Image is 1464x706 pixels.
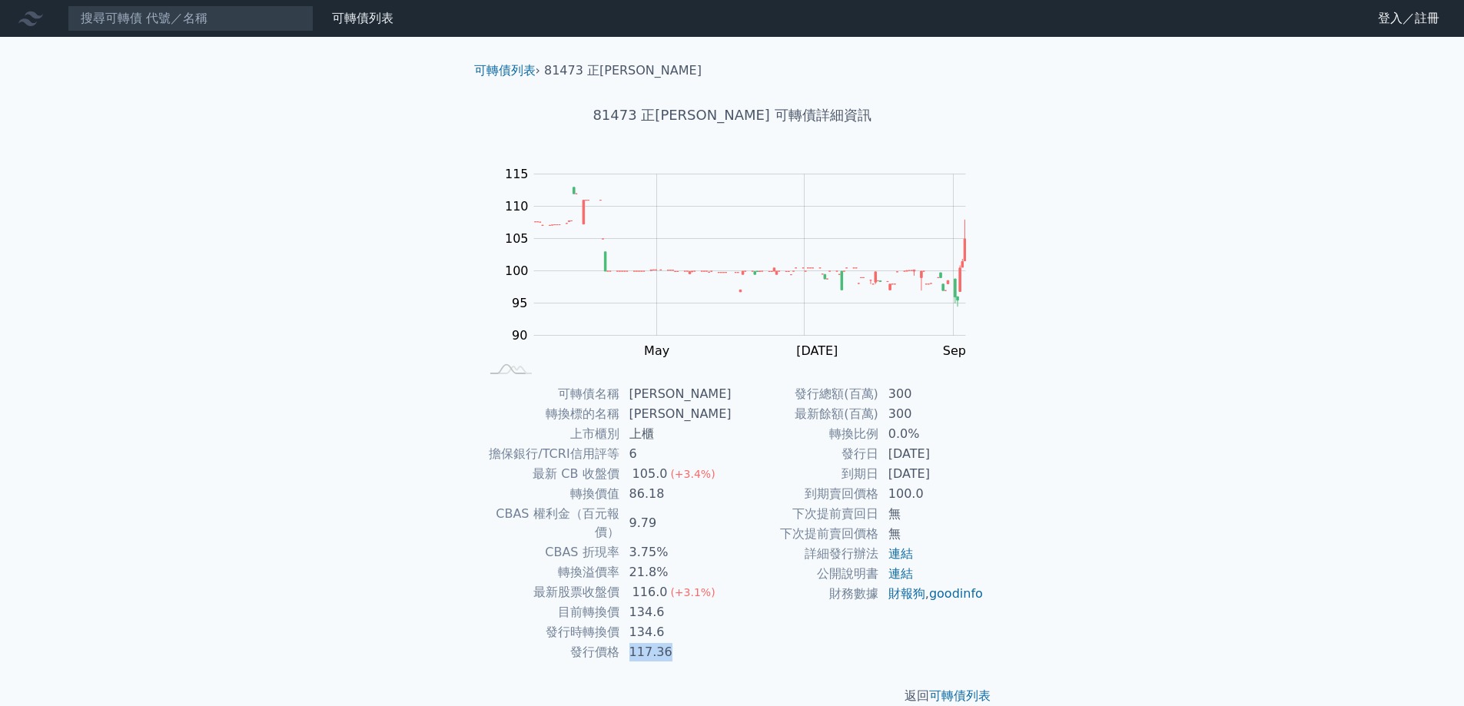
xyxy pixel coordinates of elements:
[480,542,620,562] td: CBAS 折現率
[462,687,1003,705] p: 返回
[888,566,913,581] a: 連結
[480,562,620,582] td: 轉換溢價率
[879,484,984,504] td: 100.0
[888,586,925,601] a: 財報狗
[620,642,732,662] td: 117.36
[620,504,732,542] td: 9.79
[620,542,732,562] td: 3.75%
[732,404,879,424] td: 最新餘額(百萬)
[879,404,984,424] td: 300
[534,187,965,307] g: Series
[629,465,671,483] div: 105.0
[68,5,314,31] input: 搜尋可轉債 代號／名稱
[888,546,913,561] a: 連結
[929,688,991,703] a: 可轉債列表
[480,622,620,642] td: 發行時轉換價
[480,504,620,542] td: CBAS 權利金（百元報價）
[943,343,966,358] tspan: Sep
[474,61,540,80] li: ›
[644,343,669,358] tspan: May
[505,231,529,246] tspan: 105
[879,464,984,484] td: [DATE]
[670,586,715,598] span: (+3.1%)
[505,199,529,214] tspan: 110
[1366,6,1452,31] a: 登入／註冊
[732,484,879,504] td: 到期賣回價格
[879,584,984,604] td: ,
[480,582,620,602] td: 最新股票收盤價
[879,444,984,464] td: [DATE]
[480,642,620,662] td: 發行價格
[732,384,879,404] td: 發行總額(百萬)
[505,167,529,181] tspan: 115
[512,296,527,310] tspan: 95
[732,424,879,444] td: 轉換比例
[629,583,671,602] div: 116.0
[620,404,732,424] td: [PERSON_NAME]
[512,328,527,343] tspan: 90
[497,167,989,358] g: Chart
[620,602,732,622] td: 134.6
[505,264,529,278] tspan: 100
[480,404,620,424] td: 轉換標的名稱
[670,468,715,480] span: (+3.4%)
[620,622,732,642] td: 134.6
[474,63,536,78] a: 可轉債列表
[732,584,879,604] td: 財務數據
[620,484,732,504] td: 86.18
[879,384,984,404] td: 300
[462,104,1003,126] h1: 81473 正[PERSON_NAME] 可轉債詳細資訊
[732,504,879,524] td: 下次提前賣回日
[732,564,879,584] td: 公開說明書
[732,444,879,464] td: 發行日
[929,586,983,601] a: goodinfo
[732,524,879,544] td: 下次提前賣回價格
[332,11,393,25] a: 可轉債列表
[480,424,620,444] td: 上市櫃別
[879,424,984,444] td: 0.0%
[480,484,620,504] td: 轉換價值
[879,524,984,544] td: 無
[620,562,732,582] td: 21.8%
[796,343,838,358] tspan: [DATE]
[480,602,620,622] td: 目前轉換價
[620,384,732,404] td: [PERSON_NAME]
[480,384,620,404] td: 可轉債名稱
[732,464,879,484] td: 到期日
[879,504,984,524] td: 無
[620,424,732,444] td: 上櫃
[620,444,732,464] td: 6
[732,544,879,564] td: 詳細發行辦法
[480,444,620,464] td: 擔保銀行/TCRI信用評等
[544,61,702,80] li: 81473 正[PERSON_NAME]
[480,464,620,484] td: 最新 CB 收盤價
